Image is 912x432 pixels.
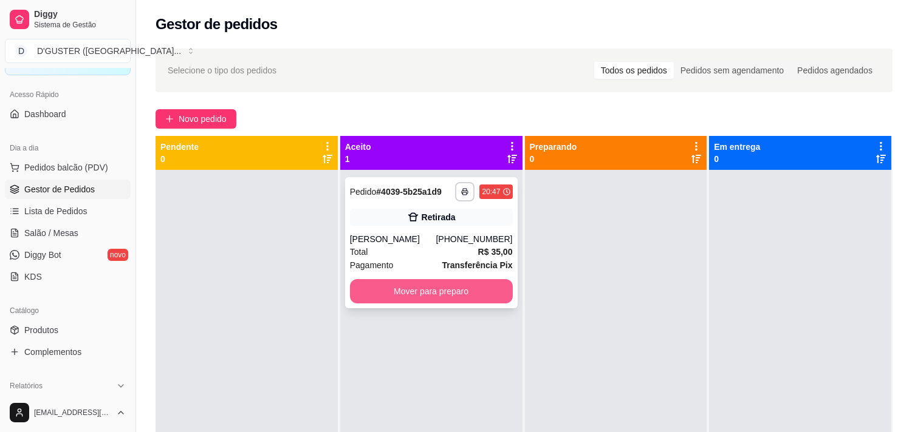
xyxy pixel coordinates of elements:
[160,153,199,165] p: 0
[5,201,131,221] a: Lista de Pedidos
[156,15,278,34] h2: Gestor de pedidos
[422,211,456,223] div: Retirada
[345,153,371,165] p: 1
[594,62,674,79] div: Todos os pedidos
[376,187,441,197] strong: # 4039-5b25a1d9
[34,408,111,417] span: [EMAIL_ADDRESS][DOMAIN_NAME]
[530,153,577,165] p: 0
[10,381,43,391] span: Relatórios
[442,260,513,270] strong: Transferência Pix
[5,301,131,320] div: Catálogo
[24,108,66,120] span: Dashboard
[674,62,790,79] div: Pedidos sem agendamento
[5,245,131,265] a: Diggy Botnovo
[5,138,131,158] div: Dia a dia
[714,141,760,153] p: Em entrega
[5,180,131,199] a: Gestor de Pedidos
[350,245,368,258] span: Total
[482,187,500,197] div: 20:47
[15,45,27,57] span: D
[5,85,131,104] div: Acesso Rápido
[530,141,577,153] p: Preparando
[24,205,87,217] span: Lista de Pedidos
[5,342,131,362] a: Complementos
[714,153,760,165] p: 0
[34,20,126,30] span: Sistema de Gestão
[24,183,95,195] span: Gestor de Pedidos
[24,346,81,358] span: Complementos
[24,227,78,239] span: Salão / Mesas
[350,233,436,245] div: [PERSON_NAME]
[790,62,879,79] div: Pedidos agendados
[179,112,227,126] span: Novo pedido
[5,320,131,340] a: Produtos
[24,324,58,336] span: Produtos
[165,115,174,123] span: plus
[24,161,108,174] span: Pedidos balcão (PDV)
[350,279,513,303] button: Mover para preparo
[37,45,181,57] div: D'GUSTER ([GEOGRAPHIC_DATA] ...
[5,158,131,177] button: Pedidos balcão (PDV)
[156,109,236,129] button: Novo pedido
[350,187,377,197] span: Pedido
[34,9,126,20] span: Diggy
[160,141,199,153] p: Pendente
[5,104,131,124] a: Dashboard
[5,223,131,243] a: Salão / Mesas
[5,39,131,63] button: Select a team
[436,233,512,245] div: [PHONE_NUMBER]
[478,247,513,257] strong: R$ 35,00
[5,398,131,427] button: [EMAIL_ADDRESS][DOMAIN_NAME]
[350,258,394,272] span: Pagamento
[24,271,42,283] span: KDS
[5,267,131,286] a: KDS
[168,64,276,77] span: Selecione o tipo dos pedidos
[5,5,131,34] a: DiggySistema de Gestão
[345,141,371,153] p: Aceito
[24,249,61,261] span: Diggy Bot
